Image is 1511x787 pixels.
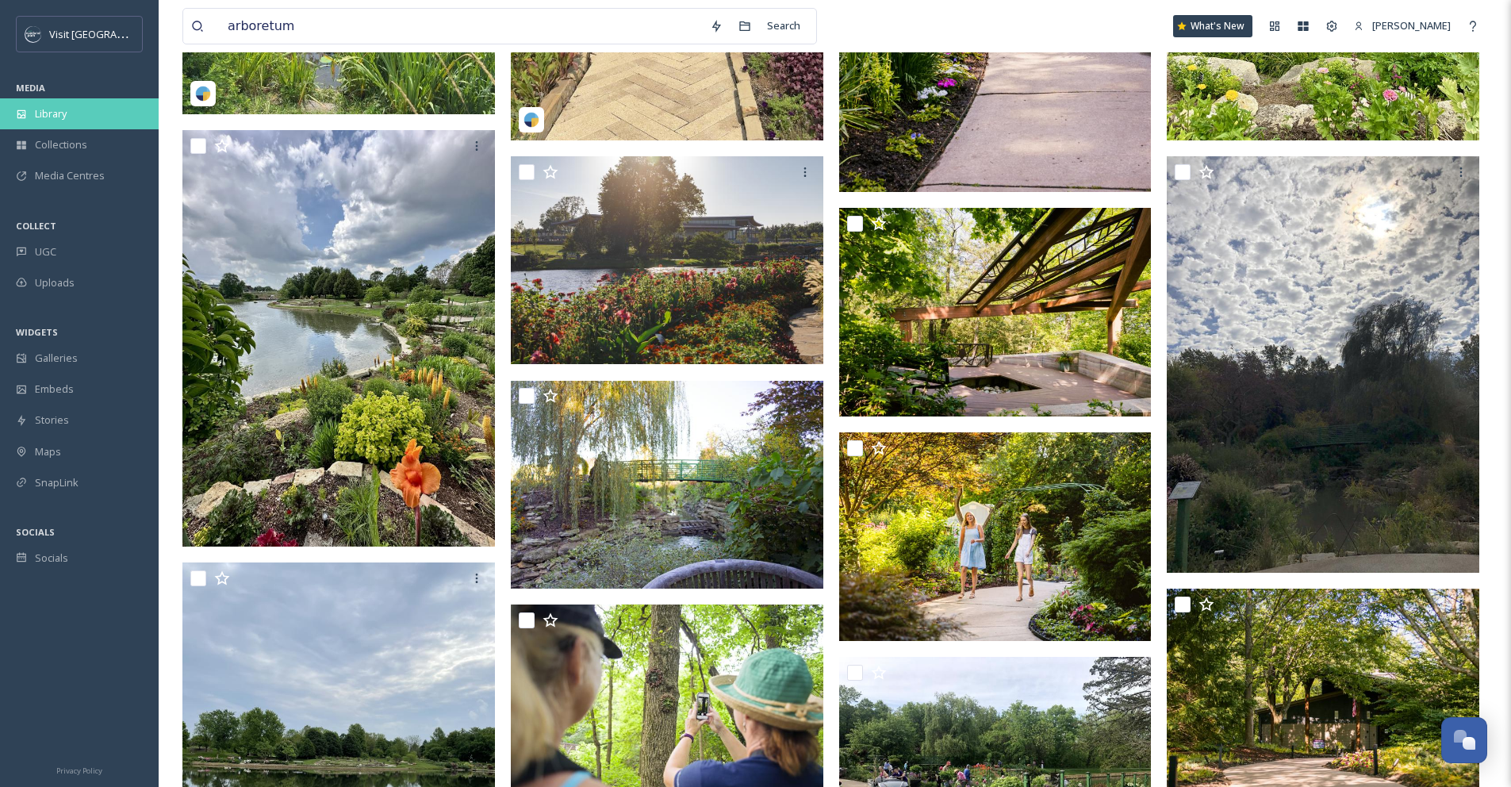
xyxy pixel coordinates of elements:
span: Privacy Policy [56,766,102,776]
a: What's New [1173,15,1252,37]
div: Search [759,10,808,41]
img: Visit OP - Arboretum - 24.JPG [839,208,1152,417]
a: [PERSON_NAME] [1346,10,1459,41]
span: Maps [35,444,61,459]
input: Search your library [220,9,702,44]
img: Arboretum_Fall_MonetBridge.jpg [511,381,823,589]
img: snapsea-logo.png [523,112,539,128]
span: Embeds [35,382,74,397]
span: MEDIA [16,82,45,94]
img: snapsea-logo.png [195,86,211,102]
span: COLLECT [16,220,56,232]
span: WIDGETS [16,326,58,338]
span: Socials [35,551,68,566]
span: Visit [GEOGRAPHIC_DATA] [49,26,172,41]
span: Galleries [35,351,78,366]
span: Collections [35,137,87,152]
span: Library [35,106,67,121]
span: SOCIALS [16,526,55,538]
span: Stories [35,413,69,428]
img: OP-Arboretum.jpg [182,130,495,547]
span: SnapLink [35,475,79,490]
img: B1B15928-802F-40A4-8A4D-6E5865EF70F2.jpeg [1167,156,1479,573]
img: c3es6xdrejuflcaqpovn.png [25,26,41,42]
img: Wine-Tasting-2023-04.jpg [511,156,823,365]
span: Media Centres [35,168,105,183]
a: Privacy Policy [56,760,102,779]
img: 002162_VISITOP_ForJamie_07192022 (2 of 5).jpg [839,432,1152,641]
span: UGC [35,244,56,259]
button: Open Chat [1441,717,1487,763]
span: [PERSON_NAME] [1372,18,1451,33]
span: Uploads [35,275,75,290]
